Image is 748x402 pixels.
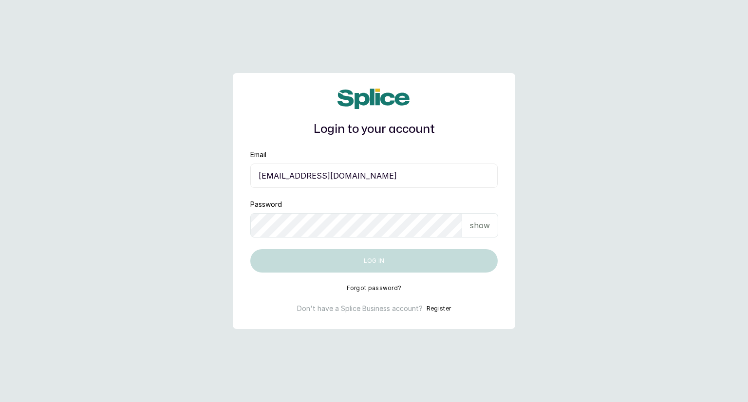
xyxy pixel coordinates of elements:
button: Register [427,304,451,313]
button: Log in [250,249,498,273]
input: email@acme.com [250,164,498,188]
p: Don't have a Splice Business account? [297,304,423,313]
label: Password [250,200,282,209]
p: show [470,219,490,231]
h1: Login to your account [250,121,498,138]
button: Forgot password? [347,284,402,292]
label: Email [250,150,266,160]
